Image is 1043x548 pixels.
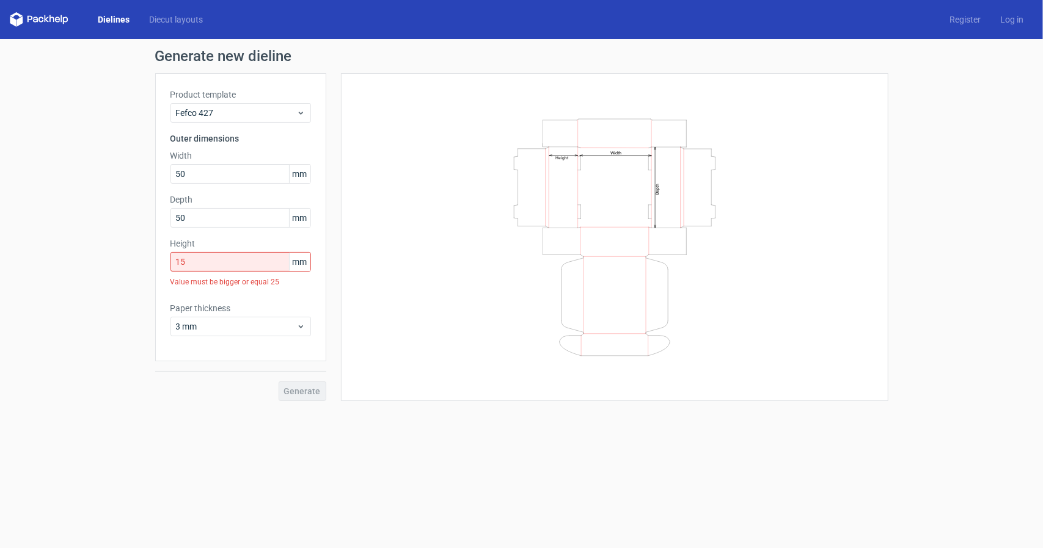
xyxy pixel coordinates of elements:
text: Height [555,155,568,160]
label: Paper thickness [170,302,311,314]
span: mm [289,253,310,271]
span: mm [289,209,310,227]
span: 3 mm [176,320,296,333]
span: mm [289,165,310,183]
text: Width [610,150,622,155]
a: Log in [990,13,1033,26]
label: Width [170,150,311,162]
a: Register [940,13,990,26]
a: Diecut layouts [139,13,213,26]
h3: Outer dimensions [170,132,311,145]
label: Height [170,237,311,250]
text: Depth [655,183,660,194]
a: Dielines [88,13,139,26]
h1: Generate new dieline [155,49,888,63]
div: Value must be bigger or equal 25 [170,272,311,292]
label: Product template [170,88,311,101]
label: Depth [170,193,311,206]
span: Fefco 427 [176,107,296,119]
